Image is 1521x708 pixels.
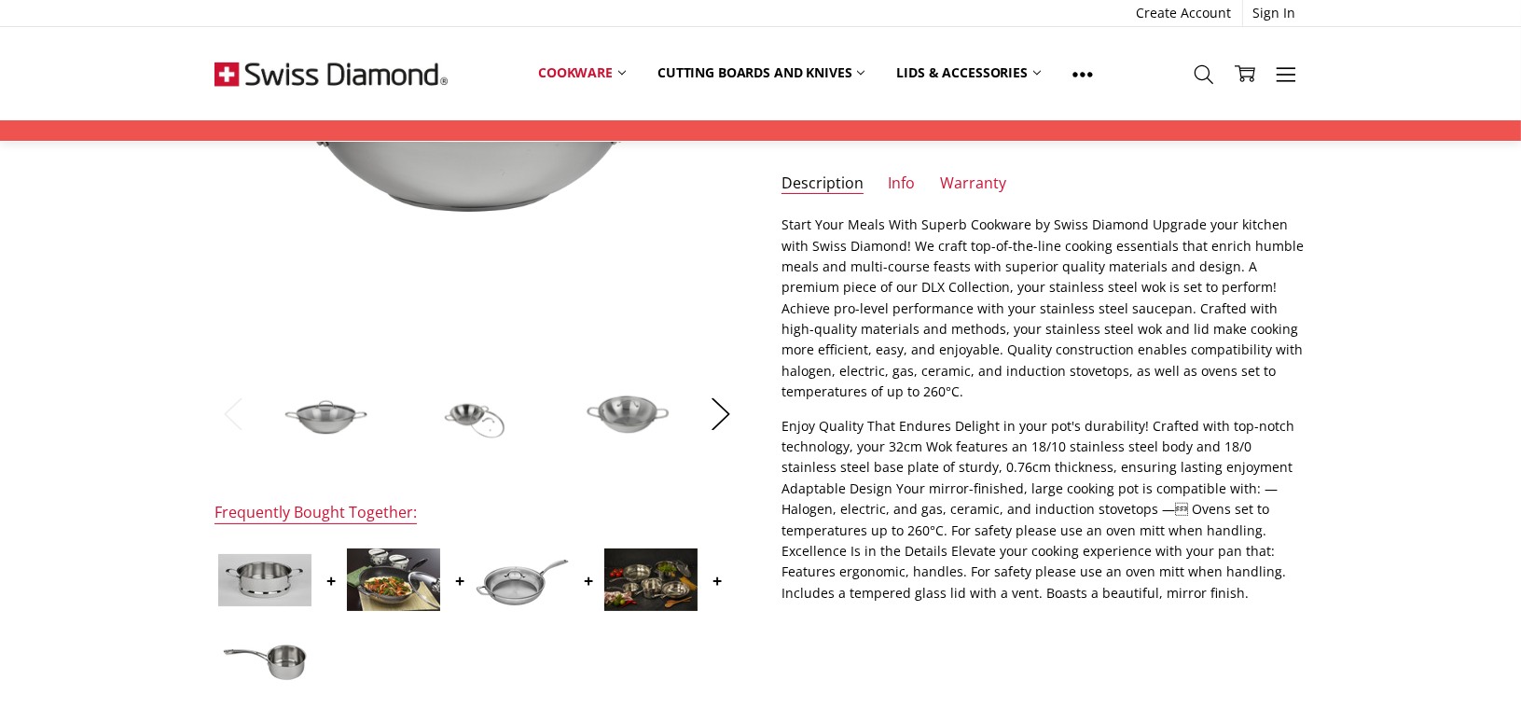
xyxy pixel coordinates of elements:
[431,382,524,445] img: Premium Steel Induction DLX 32cm Wok with Lid
[604,548,698,611] img: Premium Steel DLX 6 pc cookware set
[702,385,740,442] button: Next
[214,27,448,120] img: Free Shipping On Every Order
[642,52,881,93] a: Cutting boards and knives
[522,52,642,93] a: Cookware
[880,52,1056,93] a: Lids & Accessories
[214,385,252,442] button: Previous
[476,548,569,611] img: Premium Steel Induction 32cm X 6.5cm 4.8L Saute Pan With Lid
[218,629,311,689] img: Premium Steel Induction DLX 14cm Milkpan
[888,174,915,195] a: Info
[281,382,374,445] img: Premium Steel Induction DLX 32cm Wok with Lid
[347,548,440,611] img: XD Nonstick Clad Induction 32cm x 9.5cm 5.5L WOK + LID
[1057,52,1109,94] a: Show All
[940,174,1006,195] a: Warranty
[214,503,417,524] div: Frequently Bought Together:
[581,382,674,445] img: Premium Steel Induction DLX 32cm Wok with Lid
[781,416,1307,604] p: Enjoy Quality That Endures Delight in your pot's durability! Crafted with top-notch technology, y...
[218,554,311,606] img: Premium Steel Induction DLX 24cm Steamer (No Lid)
[781,215,1307,403] p: Start Your Meals With Superb Cookware by Swiss Diamond Upgrade your kitchen with Swiss Diamond! W...
[781,174,864,195] a: Description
